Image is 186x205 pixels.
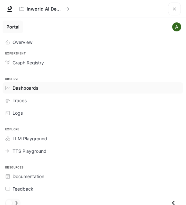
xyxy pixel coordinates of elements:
span: Graph Registry [13,59,44,66]
span: LLM Playground [13,135,47,142]
a: Documentation [3,171,183,182]
span: TTS Playground [13,148,46,154]
a: Overview [3,37,183,48]
button: User avatar [170,20,183,33]
span: Dashboards [13,85,38,91]
a: Graph Registry [3,57,183,68]
span: Overview [13,39,32,45]
button: open drawer [168,3,181,15]
span: Logs [13,110,23,116]
a: TTS Playground [3,145,183,157]
span: Traces [13,97,27,104]
span: Documentation [13,173,44,180]
a: Portal [3,20,23,33]
a: Logs [3,107,183,119]
a: Traces [3,95,183,106]
img: User avatar [172,22,181,31]
a: Dashboards [3,82,183,94]
a: Feedback [3,183,183,194]
a: LLM Playground [3,133,183,144]
span: Feedback [13,185,33,192]
button: All workspaces [17,3,72,15]
p: Inworld AI Demos [27,6,63,12]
